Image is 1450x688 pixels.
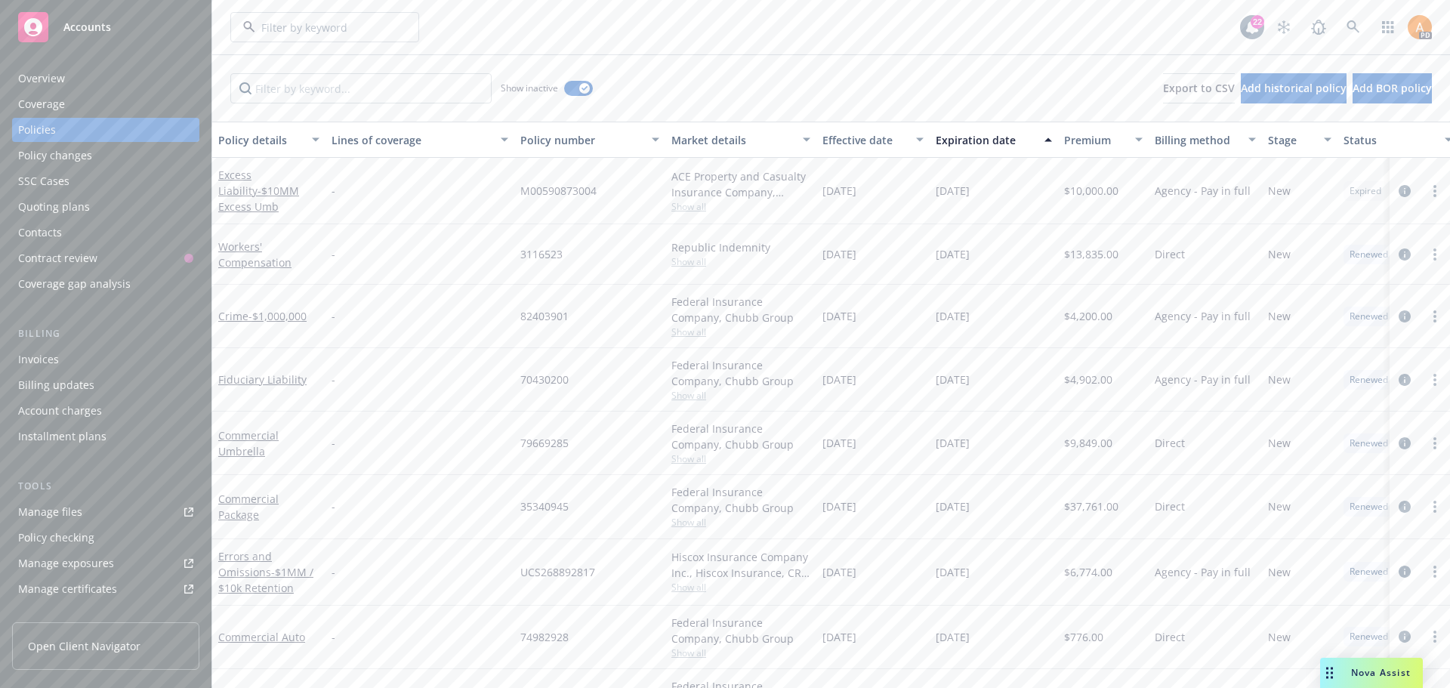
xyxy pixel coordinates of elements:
span: Renewed [1350,373,1388,387]
span: Renewed [1350,437,1388,450]
span: [DATE] [936,435,970,451]
div: Federal Insurance Company, Chubb Group [671,484,810,516]
span: Show all [671,389,810,402]
span: Agency - Pay in full [1155,308,1251,324]
span: Add historical policy [1241,81,1347,95]
a: Workers' Compensation [218,239,292,270]
span: Direct [1155,498,1185,514]
button: Policy details [212,122,325,158]
span: $10,000.00 [1064,183,1118,199]
span: $6,774.00 [1064,564,1112,580]
span: Direct [1155,435,1185,451]
input: Filter by keyword [255,20,388,35]
a: more [1426,182,1444,200]
a: Crime [218,309,307,323]
button: Market details [665,122,816,158]
span: [DATE] [822,183,856,199]
span: Renewed [1350,248,1388,261]
span: [DATE] [822,308,856,324]
div: Effective date [822,132,907,148]
span: Agency - Pay in full [1155,564,1251,580]
a: Manage files [12,500,199,524]
a: Manage exposures [12,551,199,575]
span: Show all [671,200,810,213]
div: SSC Cases [18,169,69,193]
a: Stop snowing [1269,12,1299,42]
div: Manage certificates [18,577,117,601]
a: circleInformation [1396,307,1414,325]
span: [DATE] [822,629,856,645]
a: more [1426,245,1444,264]
a: circleInformation [1396,563,1414,581]
span: Export to CSV [1163,81,1235,95]
a: Billing updates [12,373,199,397]
div: Contract review [18,246,97,270]
span: - [332,498,335,514]
a: Switch app [1373,12,1403,42]
div: Quoting plans [18,195,90,219]
div: Policy details [218,132,303,148]
a: Contacts [12,221,199,245]
span: [DATE] [936,183,970,199]
span: $13,835.00 [1064,246,1118,262]
span: [DATE] [822,435,856,451]
a: Accounts [12,6,199,48]
a: more [1426,563,1444,581]
div: Status [1344,132,1436,148]
div: Billing updates [18,373,94,397]
span: [DATE] [936,246,970,262]
span: Renewed [1350,565,1388,578]
span: Agency - Pay in full [1155,372,1251,387]
span: [DATE] [936,308,970,324]
a: circleInformation [1396,371,1414,389]
a: Policy checking [12,526,199,550]
button: Policy number [514,122,665,158]
div: Federal Insurance Company, Chubb Group [671,357,810,389]
a: Fiduciary Liability [218,372,307,387]
a: SSC Cases [12,169,199,193]
a: Installment plans [12,424,199,449]
a: circleInformation [1396,434,1414,452]
div: Billing method [1155,132,1239,148]
div: Federal Insurance Company, Chubb Group [671,615,810,646]
div: Contacts [18,221,62,245]
div: Stage [1268,132,1315,148]
span: Renewed [1350,500,1388,514]
span: Accounts [63,21,111,33]
span: $4,902.00 [1064,372,1112,387]
button: Add BOR policy [1353,73,1432,103]
a: Invoices [12,347,199,372]
div: Policies [18,118,56,142]
span: New [1268,183,1291,199]
span: Show inactive [501,82,558,94]
div: Policy checking [18,526,94,550]
button: Billing method [1149,122,1262,158]
div: Manage files [18,500,82,524]
div: Coverage gap analysis [18,272,131,296]
a: Errors and Omissions [218,549,313,595]
button: Export to CSV [1163,73,1235,103]
a: Quoting plans [12,195,199,219]
div: Billing [12,326,199,341]
span: Show all [671,325,810,338]
a: Overview [12,66,199,91]
a: Search [1338,12,1368,42]
a: Contract review [12,246,199,270]
div: Policy number [520,132,643,148]
div: Manage exposures [18,551,114,575]
span: [DATE] [822,564,856,580]
div: Premium [1064,132,1126,148]
span: [DATE] [822,498,856,514]
span: Nova Assist [1351,666,1411,679]
span: 70430200 [520,372,569,387]
span: UCS268892817 [520,564,595,580]
span: Expired [1350,184,1381,198]
span: New [1268,498,1291,514]
span: $776.00 [1064,629,1103,645]
div: Manage BORs [18,603,89,627]
span: - [332,564,335,580]
button: Lines of coverage [325,122,514,158]
div: Drag to move [1320,658,1339,688]
div: Federal Insurance Company, Chubb Group [671,421,810,452]
a: circleInformation [1396,182,1414,200]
